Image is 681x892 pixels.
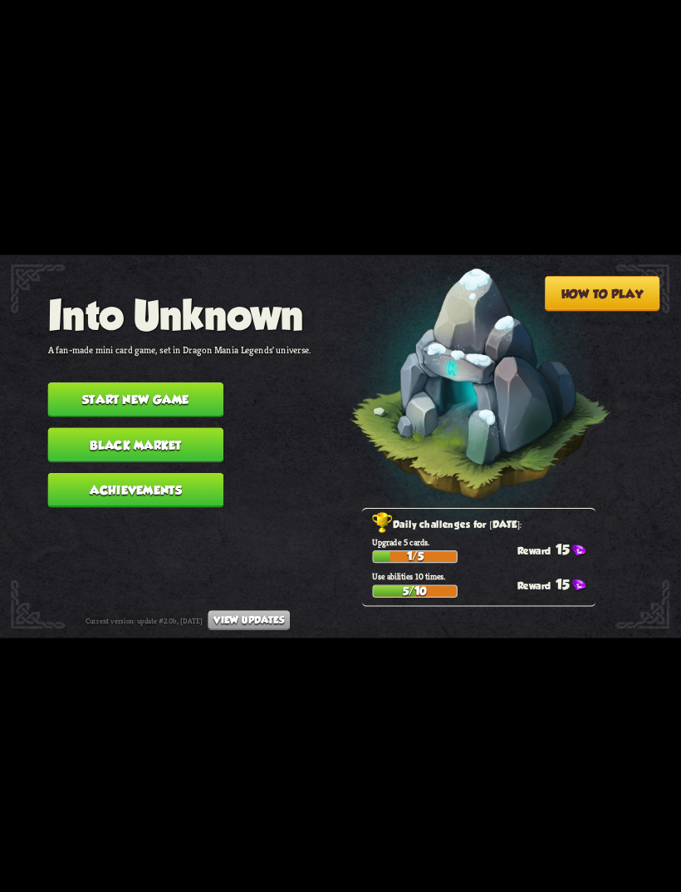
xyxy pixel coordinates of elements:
[314,233,612,542] img: Floating_Cave_Rune_Glow.png
[48,427,223,462] button: Black Market
[48,343,311,356] p: A fan-made mini card game, set in Dragon Mania Legends' universe.
[48,473,223,508] button: Achievements
[517,541,595,557] div: 15
[86,610,291,630] div: Current version: update #2.0b, [DATE]
[517,576,595,592] div: 15
[372,512,393,534] img: Golden_Trophy_Icon.png
[372,516,595,534] h2: Daily challenges for [DATE]:
[374,551,457,562] div: 1/5
[48,382,223,417] button: Start new game
[372,536,595,547] p: Upgrade 5 cards.
[372,570,595,581] p: Use abilities 10 times.
[208,610,290,630] button: View updates
[48,292,311,338] h1: Into Unknown
[545,276,660,311] button: How to play
[374,585,457,596] div: 5/10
